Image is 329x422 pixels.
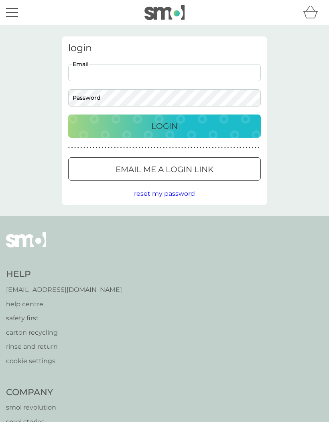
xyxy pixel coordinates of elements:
a: carton recycling [6,328,122,338]
p: ● [99,146,100,150]
p: Login [151,120,178,133]
a: smol revolution [6,402,92,413]
p: ● [114,146,116,150]
p: ● [68,146,70,150]
p: ● [169,146,171,150]
button: Email me a login link [68,157,261,181]
p: ● [138,146,140,150]
p: ● [105,146,107,150]
h3: login [68,42,261,54]
p: ● [243,146,244,150]
p: ● [163,146,164,150]
p: ● [145,146,146,150]
p: ● [130,146,131,150]
p: ● [187,146,189,150]
p: ● [102,146,104,150]
p: ● [258,146,260,150]
p: ● [132,146,134,150]
p: ● [148,146,149,150]
div: basket [303,4,323,20]
h4: Help [6,268,122,281]
p: ● [203,146,205,150]
p: ● [151,146,152,150]
p: ● [117,146,119,150]
button: menu [6,5,18,20]
p: ● [191,146,192,150]
a: cookie settings [6,356,122,366]
a: rinse and return [6,342,122,352]
p: ● [234,146,235,150]
p: ● [218,146,220,150]
p: ● [175,146,177,150]
p: ● [212,146,213,150]
button: reset my password [134,189,195,199]
p: ● [136,146,137,150]
p: ● [185,146,186,150]
p: ● [154,146,156,150]
p: ● [83,146,85,150]
h4: Company [6,386,92,399]
p: ● [255,146,256,150]
p: ● [200,146,201,150]
p: ● [77,146,79,150]
p: ● [224,146,226,150]
button: Login [68,115,261,138]
p: ● [160,146,162,150]
a: help centre [6,299,122,309]
p: ● [93,146,94,150]
a: [EMAIL_ADDRESS][DOMAIN_NAME] [6,285,122,295]
p: ● [157,146,158,150]
p: ● [236,146,238,150]
p: Email me a login link [116,163,213,176]
p: ● [206,146,207,150]
p: ● [227,146,229,150]
p: ● [215,146,217,150]
p: ● [96,146,97,150]
p: ● [194,146,195,150]
p: ● [81,146,82,150]
p: ● [209,146,211,150]
span: reset my password [134,190,195,197]
p: ● [230,146,232,150]
img: smol [144,5,185,20]
p: ● [181,146,183,150]
p: ● [108,146,110,150]
p: ● [123,146,125,150]
p: ● [179,146,180,150]
p: ● [111,146,113,150]
p: ● [126,146,128,150]
a: safety first [6,313,122,324]
p: ● [252,146,254,150]
p: ● [120,146,122,150]
p: ● [240,146,241,150]
p: ● [74,146,76,150]
p: ● [142,146,143,150]
p: ● [87,146,88,150]
p: ● [249,146,250,150]
p: ● [197,146,198,150]
p: ● [89,146,91,150]
p: ● [221,146,223,150]
img: smol [6,232,46,259]
p: ● [246,146,247,150]
p: ● [172,146,174,150]
p: ● [166,146,168,150]
p: ● [71,146,73,150]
